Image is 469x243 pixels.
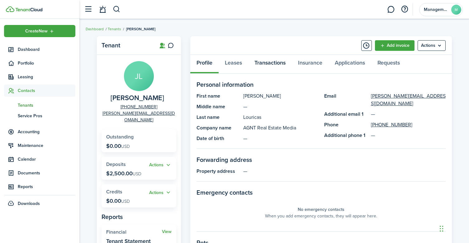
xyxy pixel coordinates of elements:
[418,40,446,51] button: Open menu
[149,189,172,196] button: Open menu
[385,2,397,17] a: Messaging
[18,170,75,176] span: Documents
[97,2,108,17] a: Notifications
[324,92,368,107] panel-main-title: Email
[243,168,446,175] panel-main-description: —
[418,40,446,51] menu-btn: Actions
[4,25,75,37] button: Open menu
[82,3,94,15] button: Open sidebar
[243,135,318,142] panel-main-description: —
[18,87,75,94] span: Contacts
[440,219,443,238] div: Drag
[18,113,75,119] span: Service Pros
[18,74,75,80] span: Leasing
[18,200,40,207] span: Downloads
[106,143,130,149] p: $0.00
[106,133,134,140] span: Outstanding
[243,114,318,121] panel-main-description: Louricas
[126,26,155,32] span: [PERSON_NAME]
[162,229,172,234] a: View
[102,110,176,123] a: [PERSON_NAME][EMAIL_ADDRESS][DOMAIN_NAME]
[25,29,48,33] span: Create New
[324,110,368,118] panel-main-title: Additional email 1
[197,92,240,100] panel-main-title: First name
[133,171,141,177] span: USD
[15,8,42,12] img: TenantCloud
[102,212,176,221] panel-main-subtitle: Reports
[149,162,172,169] button: Open menu
[111,94,164,102] span: Jay Louricas
[243,92,318,100] panel-main-description: [PERSON_NAME]
[86,26,104,32] a: Dashboard
[121,198,130,205] span: USD
[438,213,469,243] iframe: Chat Widget
[18,102,75,109] span: Tenants
[106,161,126,168] span: Deposits
[197,135,240,142] panel-main-title: Date of birth
[197,168,240,175] panel-main-title: Property address
[197,114,240,121] panel-main-title: Last name
[102,42,151,49] panel-main-title: Tenant
[371,55,406,74] a: Requests
[197,80,446,89] panel-main-section-title: Personal information
[371,92,446,107] a: [PERSON_NAME][EMAIL_ADDRESS][DOMAIN_NAME]
[324,121,368,129] panel-main-title: Phone
[197,155,446,164] panel-main-section-title: Forwarding address
[18,60,75,66] span: Portfolio
[18,183,75,190] span: Reports
[4,181,75,193] a: Reports
[121,104,157,110] a: [PHONE_NUMBER]
[197,124,240,132] panel-main-title: Company name
[18,46,75,53] span: Dashboard
[124,61,154,91] avatar-text: JL
[4,43,75,56] a: Dashboard
[149,162,172,169] button: Actions
[149,189,172,196] button: Actions
[113,4,121,15] button: Search
[399,4,410,15] button: Open resource center
[106,170,141,177] p: $2,500.00
[106,229,162,235] widget-stats-title: Financial
[424,7,449,12] span: Management
[4,110,75,121] a: Service Pros
[292,55,329,74] a: Insurance
[451,5,461,15] avatar-text: M
[106,198,130,204] p: $0.00
[4,100,75,110] a: Tenants
[108,26,121,32] a: Tenants
[375,40,415,51] a: Add invoice
[243,103,318,110] panel-main-description: —
[18,156,75,163] span: Calendar
[371,121,412,129] a: [PHONE_NUMBER]
[248,55,292,74] a: Transactions
[329,55,371,74] a: Applications
[197,188,446,197] panel-main-section-title: Emergency contacts
[18,129,75,135] span: Accounting
[361,40,372,51] button: Timeline
[106,188,122,195] span: Credits
[243,124,318,132] panel-main-description: AGNT Real Estate Media
[121,143,130,150] span: USD
[265,213,377,219] panel-main-placeholder-description: When you add emergency contacts, they will appear here.
[197,103,240,110] panel-main-title: Middle name
[6,6,14,12] img: TenantCloud
[219,55,248,74] a: Leases
[324,132,368,139] panel-main-title: Additional phone 1
[18,142,75,149] span: Maintenance
[298,206,344,213] panel-main-placeholder-title: No emergency contacts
